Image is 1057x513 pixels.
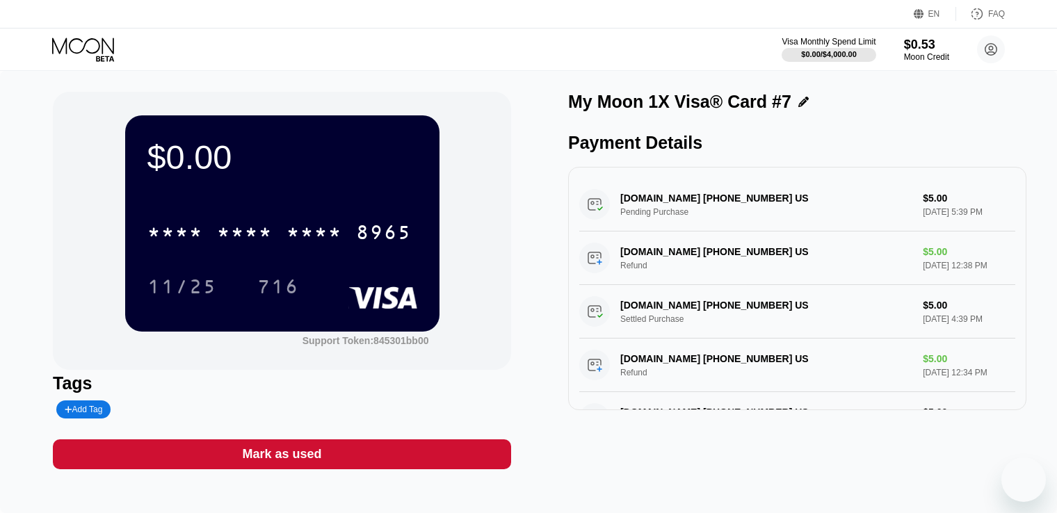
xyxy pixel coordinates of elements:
div: EN [914,7,956,21]
div: 716 [257,277,299,300]
div: Add Tag [56,400,111,418]
div: FAQ [956,7,1005,21]
div: Visa Monthly Spend Limit [782,37,876,47]
div: Moon Credit [904,52,949,62]
div: $0.00 / $4,000.00 [801,50,857,58]
div: EN [928,9,940,19]
div: Support Token: 845301bb00 [302,335,429,346]
div: Add Tag [65,405,102,414]
div: FAQ [988,9,1005,19]
div: Visa Monthly Spend Limit$0.00/$4,000.00 [782,37,876,62]
div: $0.53Moon Credit [904,38,949,62]
div: Mark as used [242,446,321,462]
div: Support Token:845301bb00 [302,335,429,346]
div: Tags [53,373,511,393]
div: 11/25 [137,269,227,304]
iframe: Button to launch messaging window [1001,457,1046,502]
div: $0.53 [904,38,949,52]
div: 11/25 [147,277,217,300]
div: 8965 [356,223,412,245]
div: Mark as used [53,439,511,469]
div: Payment Details [568,133,1026,153]
div: $0.00 [147,138,417,177]
div: 716 [247,269,309,304]
div: My Moon 1X Visa® Card #7 [568,92,791,112]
